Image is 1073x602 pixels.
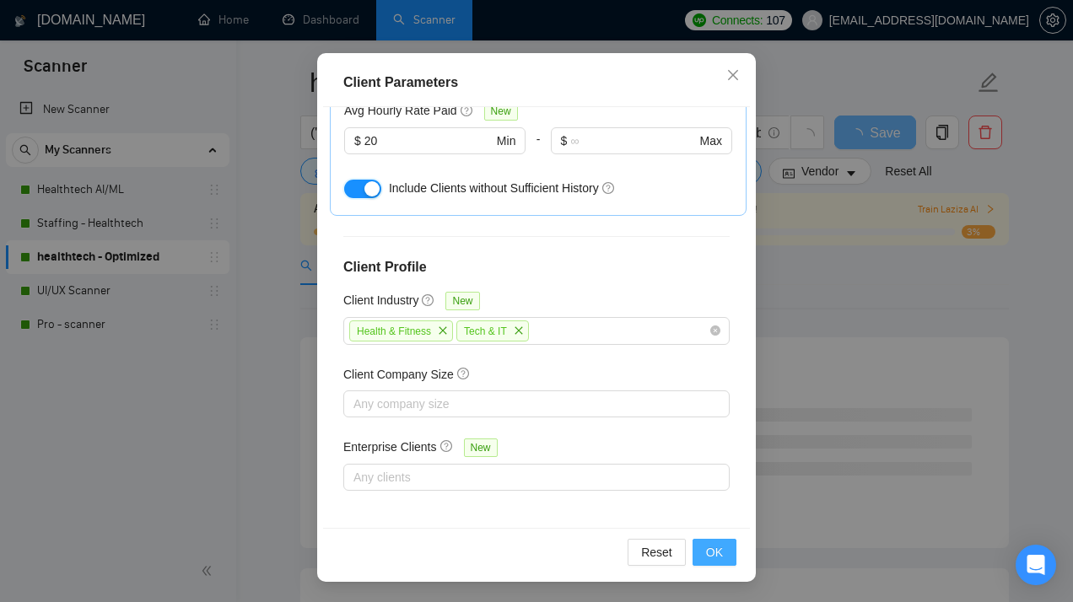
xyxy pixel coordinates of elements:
h5: Avg Hourly Rate Paid [344,101,457,120]
h5: Client Company Size [343,365,454,384]
div: - [526,127,550,175]
span: Reset [641,543,672,562]
span: question-circle [440,439,454,453]
span: question-circle [602,181,616,195]
span: $ [354,132,361,150]
span: New [445,292,479,310]
div: Open Intercom Messenger [1016,545,1056,585]
input: ∞ [570,132,696,150]
span: question-circle [461,104,474,117]
input: 0 [364,132,493,150]
span: close-circle [710,325,720,336]
span: close [434,321,452,340]
span: $ [561,132,568,150]
span: question-circle [422,293,435,307]
span: question-circle [457,367,471,380]
h5: Client Industry [343,291,418,309]
h5: Enterprise Clients [343,438,437,456]
span: Include Clients without Sufficient History [389,181,599,195]
span: Max [700,132,722,150]
button: Close [710,53,756,99]
span: Min [497,132,516,150]
span: New [484,102,518,121]
span: New [464,438,498,457]
span: Tech & IT [464,325,507,337]
span: close [726,68,740,82]
div: Client Parameters [343,73,730,93]
button: OK [693,539,736,566]
button: Reset [628,539,686,566]
span: OK [706,543,723,562]
h4: Client Profile [343,257,730,277]
span: Health & Fitness [357,325,431,337]
span: close [510,321,528,340]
